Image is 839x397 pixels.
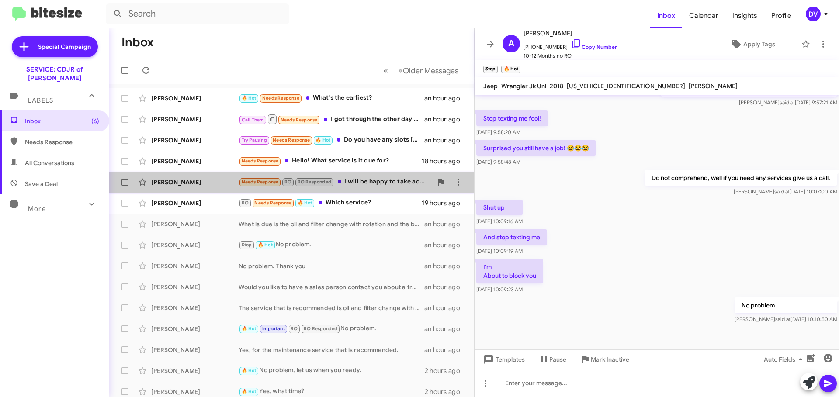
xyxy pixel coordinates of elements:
span: 2018 [550,82,563,90]
button: Templates [475,352,532,367]
div: [PERSON_NAME] [151,262,239,270]
span: Labels [28,97,53,104]
div: [PERSON_NAME] [151,136,239,145]
div: 18 hours ago [422,157,467,166]
button: Apply Tags [707,36,797,52]
span: [PERSON_NAME] [DATE] 9:57:21 AM [739,99,837,106]
span: said at [775,316,790,322]
div: [PERSON_NAME] [151,199,239,207]
a: Inbox [650,3,682,28]
div: 2 hours ago [425,387,467,396]
span: Important [262,326,285,331]
span: RO Responded [304,326,337,331]
span: Inbox [25,117,99,125]
span: Call Them [242,117,264,123]
span: Wrangler Jk Unl [501,82,546,90]
span: Needs Response [281,117,318,123]
a: Special Campaign [12,36,98,57]
span: RO Responded [298,179,331,185]
span: [DATE] 10:09:19 AM [476,248,523,254]
p: And stop texting me [476,229,547,245]
div: an hour ago [424,283,467,291]
a: Profile [764,3,798,28]
div: Hello! What service is it due for? [239,156,422,166]
span: RO [291,326,298,331]
span: Stop [242,242,252,248]
span: Needs Response [262,95,299,101]
div: [PERSON_NAME] [151,115,239,124]
div: No problem. [239,240,424,250]
span: RO [242,200,249,206]
div: 19 hours ago [422,199,467,207]
div: an hour ago [424,325,467,333]
span: 🔥 Hot [258,242,273,248]
button: Auto Fields [757,352,813,367]
span: said at [780,99,795,106]
span: 🔥 Hot [242,389,257,394]
div: [PERSON_NAME] [151,157,239,166]
button: DV [798,7,829,21]
span: 🔥 Hot [242,95,257,101]
div: [PERSON_NAME] [151,178,239,186]
p: Shut up [476,200,523,215]
span: Needs Response [273,137,310,143]
span: Special Campaign [38,42,91,51]
div: 2 hours ago [425,366,467,375]
span: [PHONE_NUMBER] [524,38,617,52]
small: 🔥 Hot [501,66,520,73]
div: Do you have any slots [DATE]? If not then I can drop it off any morning next week if it can be co... [239,135,424,145]
a: Insights [725,3,764,28]
span: Templates [482,352,525,367]
div: an hour ago [424,241,467,249]
input: Search [106,3,289,24]
span: A [508,37,514,51]
div: No problem. [239,324,424,334]
p: I'm About to block you [476,259,543,283]
div: Yes, what time? [239,387,425,397]
div: [PERSON_NAME] [151,304,239,312]
span: Save a Deal [25,180,58,188]
span: More [28,205,46,213]
span: [DATE] 10:09:23 AM [476,286,523,293]
small: Stop [483,66,498,73]
div: an hour ago [424,115,467,124]
p: Stop texting me fool! [476,110,548,126]
span: » [398,65,403,76]
span: RO [284,179,291,185]
span: [DATE] 9:58:20 AM [476,129,520,135]
h1: Inbox [121,35,154,49]
nav: Page navigation example [378,62,464,79]
div: I got through the other day all good thank you! [239,114,424,124]
a: Calendar [682,3,725,28]
span: « [383,65,388,76]
div: What's the earliest? [239,93,424,103]
span: Older Messages [403,66,458,76]
div: [PERSON_NAME] [151,366,239,375]
span: All Conversations [25,159,74,167]
span: (6) [91,117,99,125]
span: Needs Response [254,200,291,206]
div: an hour ago [424,345,467,354]
div: [PERSON_NAME] [151,345,239,354]
p: Surprised you still have a job! 😂😂😂 [476,140,596,156]
div: [PERSON_NAME] [151,220,239,228]
span: 🔥 Hot [315,137,330,143]
div: No problem. Thank you [239,262,424,270]
span: Auto Fields [764,352,806,367]
span: 10-12 Months no RO [524,52,617,60]
div: [PERSON_NAME] [151,94,239,103]
span: Pause [549,352,566,367]
span: [PERSON_NAME] [689,82,738,90]
span: Mark Inactive [591,352,629,367]
div: an hour ago [424,94,467,103]
span: [PERSON_NAME] [524,28,617,38]
div: What is due is the oil and filter change with rotation and the brake fluid service and fuel induc... [239,220,424,228]
span: 🔥 Hot [242,326,257,331]
span: Needs Response [242,179,279,185]
button: Pause [532,352,573,367]
div: I will be happy to take advantage of the discount. I have been waiting to hear back in reference ... [239,177,432,187]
